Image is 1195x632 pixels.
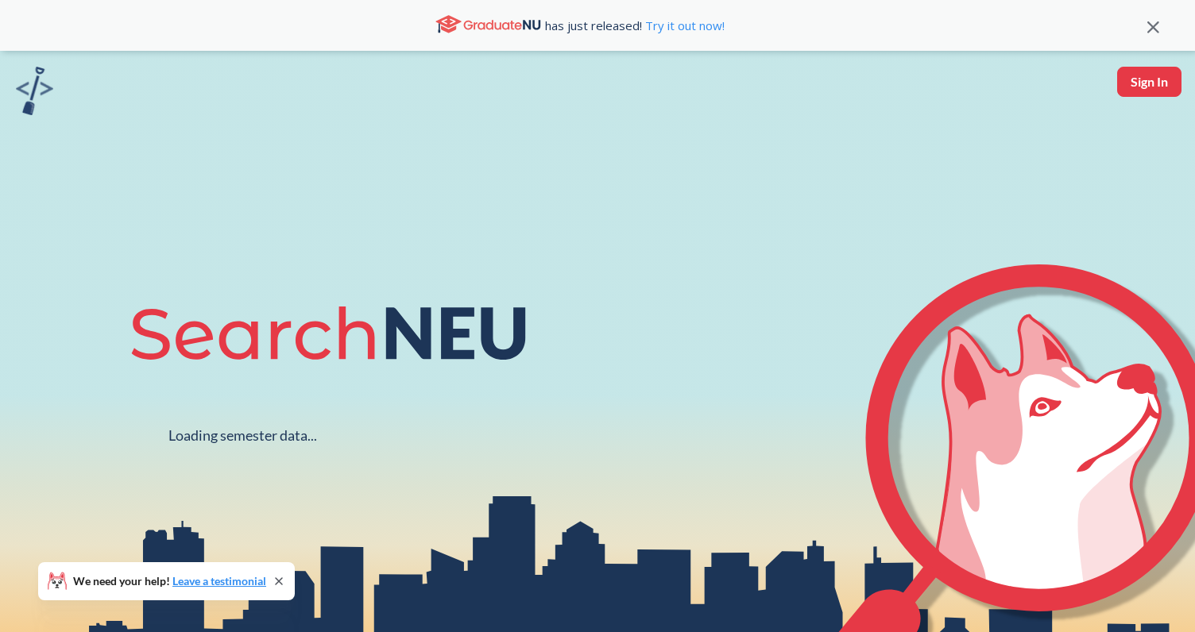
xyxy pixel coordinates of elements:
[172,574,266,588] a: Leave a testimonial
[16,67,53,115] img: sandbox logo
[545,17,725,34] span: has just released!
[73,576,266,587] span: We need your help!
[1117,67,1181,97] button: Sign In
[168,426,317,445] div: Loading semester data...
[642,17,725,33] a: Try it out now!
[16,67,53,120] a: sandbox logo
